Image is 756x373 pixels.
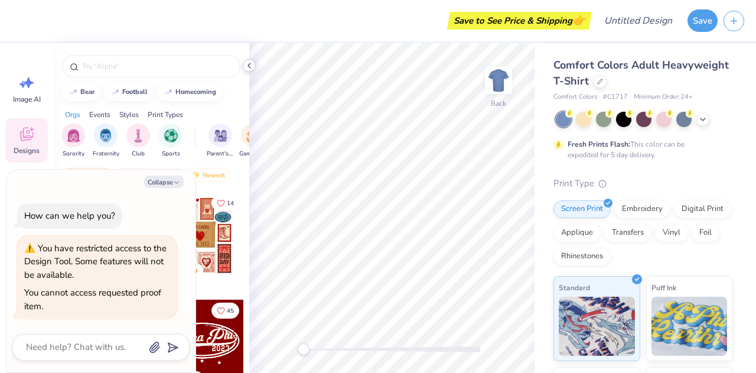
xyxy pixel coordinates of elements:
div: Vinyl [655,224,688,242]
span: Minimum Order: 24 + [634,92,693,102]
span: Designs [14,146,40,155]
span: Comfort Colors Adult Heavyweight T-Shirt [553,58,729,88]
div: filter for Parent's Weekend [207,124,234,158]
button: filter button [207,124,234,158]
button: Like [211,303,239,319]
span: Sports [162,150,180,158]
img: newest.gif [191,171,200,179]
div: filter for Game Day [239,124,266,158]
img: trend_line.gif [110,89,120,96]
button: filter button [61,124,85,158]
div: Most Favorited [115,168,182,182]
img: Fraternity Image [99,129,112,142]
img: Sorority Image [67,129,80,142]
button: Save [687,9,718,32]
div: Styles [119,109,139,120]
span: Club [132,150,145,158]
button: bear [62,83,100,101]
button: Collapse [144,176,184,188]
div: bear [80,89,94,95]
div: Orgs [65,109,80,120]
div: Newest [185,168,230,182]
div: Rhinestones [553,248,611,265]
span: 👉 [572,13,585,27]
img: Sports Image [164,129,178,142]
div: Transfers [604,224,651,242]
div: homecoming [175,89,216,95]
div: Print Type [553,177,732,190]
span: Comfort Colors [553,92,597,102]
img: Back [487,69,510,92]
img: Puff Ink [651,297,728,356]
div: Trending [63,168,112,182]
button: filter button [239,124,266,158]
span: Sorority [63,150,84,158]
div: This color can be expedited for 5 day delivery. [568,139,713,160]
span: Fraternity [93,150,119,158]
div: Applique [553,224,601,242]
div: You have restricted access to the Design Tool. Some features will not be available. [24,242,167,281]
div: You cannot access requested proof item. [24,287,161,312]
span: Game Day [239,150,266,158]
div: Print Types [148,109,183,120]
div: Save to See Price & Shipping [450,12,589,30]
div: filter for Club [126,124,150,158]
div: football [122,89,148,95]
span: Puff Ink [651,281,676,294]
div: Digital Print [674,200,731,218]
input: Untitled Design [595,9,682,33]
button: filter button [159,124,183,158]
img: Game Day Image [246,129,260,142]
div: Foil [692,224,719,242]
button: homecoming [157,83,221,101]
button: football [104,83,153,101]
span: 14 [227,200,234,206]
strong: Fresh Prints Flash: [568,140,630,149]
span: Standard [559,281,590,294]
img: Parent's Weekend Image [214,129,227,142]
span: 45 [227,308,234,314]
span: # C1717 [603,92,628,102]
div: filter for Sports [159,124,183,158]
img: Standard [559,297,635,356]
button: filter button [93,124,119,158]
button: Like [211,195,239,211]
button: filter button [126,124,150,158]
div: filter for Fraternity [93,124,119,158]
img: trend_line.gif [69,89,78,96]
div: How can we help you? [24,210,115,222]
div: Screen Print [553,200,611,218]
div: filter for Sorority [61,124,85,158]
span: Image AI [13,95,41,104]
div: Accessibility label [298,343,309,355]
input: Try "Alpha" [82,60,233,72]
div: Back [491,98,506,109]
img: Club Image [132,129,145,142]
div: Events [89,109,110,120]
div: Embroidery [614,200,670,218]
span: Parent's Weekend [207,150,234,158]
img: trend_line.gif [164,89,173,96]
